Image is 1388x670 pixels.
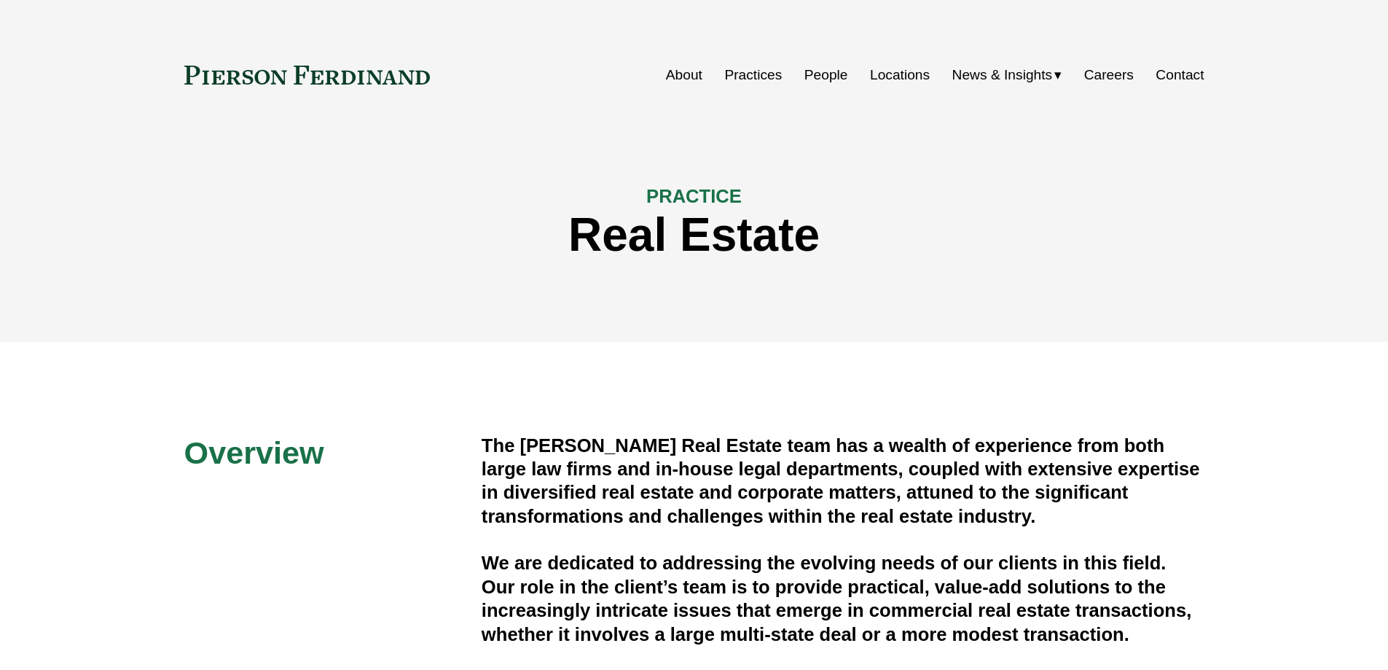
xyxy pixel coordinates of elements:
[482,551,1204,646] h4: We are dedicated to addressing the evolving needs of our clients in this field. Our role in the c...
[724,61,782,89] a: Practices
[646,186,742,206] span: PRACTICE
[184,209,1204,262] h1: Real Estate
[482,434,1204,529] h4: The [PERSON_NAME] Real Estate team has a wealth of experience from both large law firms and in-ho...
[952,61,1062,89] a: folder dropdown
[184,435,324,470] span: Overview
[952,63,1053,88] span: News & Insights
[870,61,930,89] a: Locations
[1084,61,1134,89] a: Careers
[666,61,702,89] a: About
[1156,61,1204,89] a: Contact
[804,61,848,89] a: People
